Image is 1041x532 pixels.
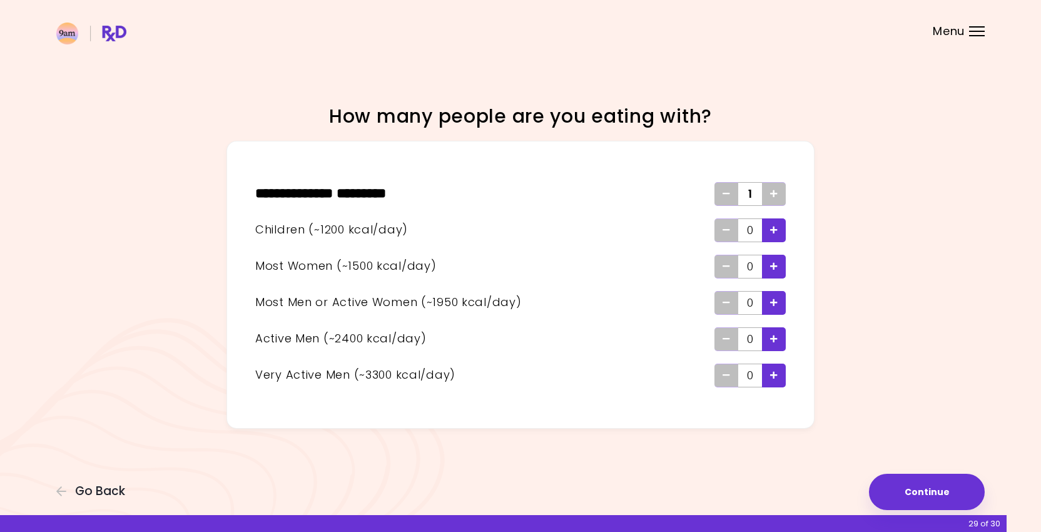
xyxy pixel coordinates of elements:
span: 1 [748,184,753,204]
div: Add - Active Man [762,327,786,351]
img: RxDiet [56,23,126,44]
span: 0 [747,220,754,240]
div: Add - Man or Active Woman [762,291,786,315]
div: Active Men (~2400 kcal/day) [255,330,714,348]
button: Continue [869,474,985,510]
span: 0 [747,257,754,277]
div: Add - Woman [762,255,786,279]
span: Menu [933,26,965,37]
div: Add - Child [762,218,786,242]
div: Very Active Men (~3300 kcal/day) [255,366,714,384]
div: Most Men or Active Women (~1950 kcal/day) [255,294,714,312]
div: Remove - Man or Active Woman [714,291,738,315]
div: Remove - Child [714,218,738,242]
div: Remove [714,182,738,206]
div: Remove - Woman [714,255,738,279]
div: Most Women (~1500 kcal/day) [255,257,714,275]
div: Add - Very Active Man [762,364,786,387]
button: Go Back [56,484,131,498]
div: Children (~1200 kcal/day) [255,221,714,239]
div: Add [762,182,786,206]
h1: How many people are you eating with? [302,104,739,128]
span: Go Back [75,484,125,498]
div: Remove - Active Man [714,327,738,351]
span: 0 [747,329,754,349]
span: 0 [747,366,754,386]
span: 0 [747,293,754,313]
div: Remove - Very Active Man [714,364,738,387]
